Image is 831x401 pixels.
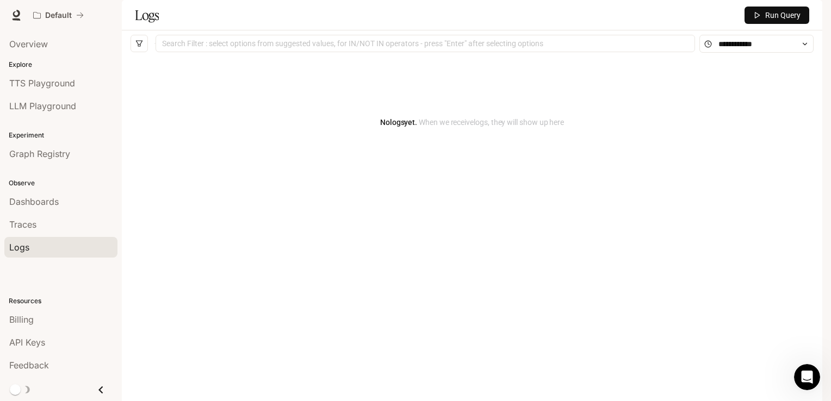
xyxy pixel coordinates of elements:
span: filter [135,40,143,47]
span: When we receive logs , they will show up here [417,118,564,127]
h1: Logs [135,4,159,26]
button: filter [131,35,148,52]
button: Run Query [745,7,809,24]
span: Run Query [765,9,801,21]
iframe: Intercom live chat [794,364,820,390]
button: All workspaces [28,4,89,26]
p: Default [45,11,72,20]
article: No logs yet. [380,116,564,128]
